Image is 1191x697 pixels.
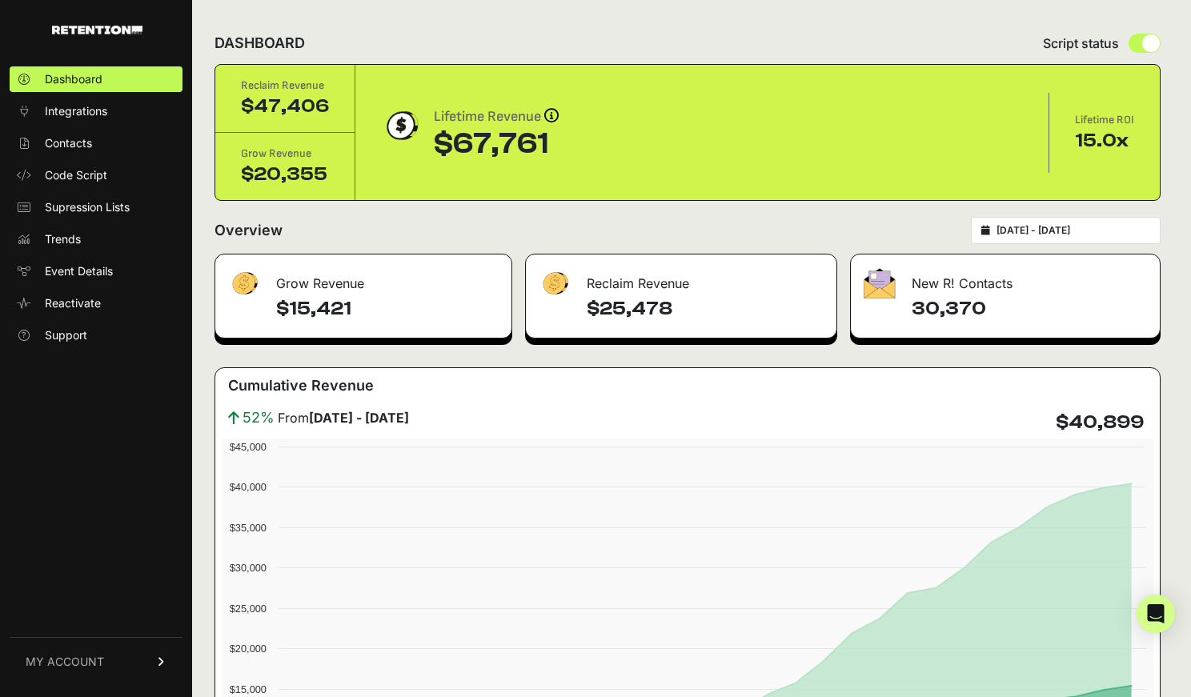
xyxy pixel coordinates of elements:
h2: Overview [215,219,283,242]
div: Grow Revenue [241,146,329,162]
span: Trends [45,231,81,247]
h3: Cumulative Revenue [228,375,374,397]
div: $20,355 [241,162,329,187]
span: Support [45,327,87,343]
div: 15.0x [1075,128,1134,154]
h4: $15,421 [276,296,499,322]
a: Contacts [10,130,182,156]
span: Contacts [45,135,92,151]
span: Dashboard [45,71,102,87]
span: Script status [1043,34,1119,53]
img: fa-dollar-13500eef13a19c4ab2b9ed9ad552e47b0d9fc28b02b83b90ba0e00f96d6372e9.png [228,268,260,299]
text: $30,000 [230,562,267,574]
span: From [278,408,409,427]
text: $40,000 [230,481,267,493]
a: Reactivate [10,290,182,316]
text: $45,000 [230,441,267,453]
div: Open Intercom Messenger [1137,595,1175,633]
span: Integrations [45,103,107,119]
span: Reactivate [45,295,101,311]
a: Supression Lists [10,194,182,220]
div: Reclaim Revenue [241,78,329,94]
strong: [DATE] - [DATE] [309,410,409,426]
a: Code Script [10,162,182,188]
span: MY ACCOUNT [26,654,104,670]
h4: 30,370 [912,296,1147,322]
div: Lifetime ROI [1075,112,1134,128]
div: Lifetime Revenue [434,106,559,128]
span: Code Script [45,167,107,183]
img: Retention.com [52,26,142,34]
span: Supression Lists [45,199,130,215]
a: MY ACCOUNT [10,637,182,686]
span: Event Details [45,263,113,279]
div: New R! Contacts [851,254,1160,302]
a: Support [10,322,182,348]
img: fa-dollar-13500eef13a19c4ab2b9ed9ad552e47b0d9fc28b02b83b90ba0e00f96d6372e9.png [539,268,571,299]
div: $47,406 [241,94,329,119]
span: 52% [243,407,275,429]
img: fa-envelope-19ae18322b30453b285274b1b8af3d052b27d846a4fbe8435d1a52b978f639a2.png [864,268,896,298]
a: Trends [10,226,182,252]
text: $25,000 [230,603,267,615]
text: $20,000 [230,643,267,655]
div: Reclaim Revenue [526,254,836,302]
h2: DASHBOARD [215,32,305,54]
img: dollar-coin-05c43ed7efb7bc0c12610022525b4bbbb207c7efeef5aecc26f025e68dcafac9.png [381,106,421,146]
a: Dashboard [10,66,182,92]
div: Grow Revenue [215,254,511,302]
text: $15,000 [230,683,267,695]
h4: $40,899 [1056,410,1144,435]
div: $67,761 [434,128,559,160]
a: Integrations [10,98,182,124]
text: $35,000 [230,522,267,534]
a: Event Details [10,258,182,284]
h4: $25,478 [587,296,824,322]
